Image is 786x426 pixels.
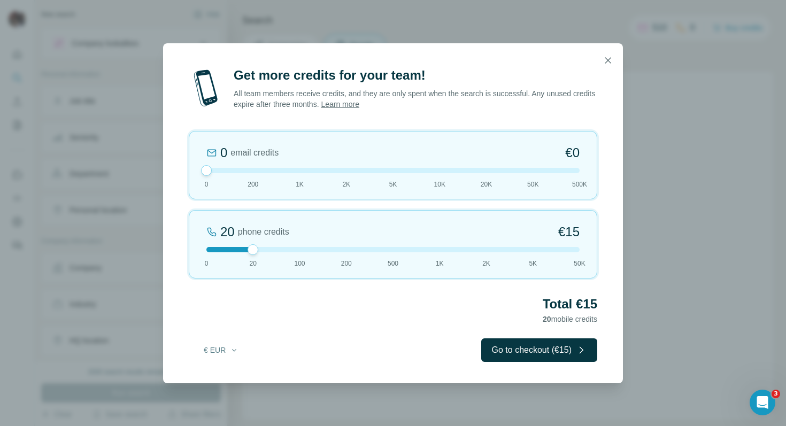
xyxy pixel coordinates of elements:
[342,180,350,189] span: 2K
[196,340,246,360] button: € EUR
[321,100,359,109] a: Learn more
[341,259,352,268] span: 200
[230,146,279,159] span: email credits
[238,226,289,238] span: phone credits
[574,259,585,268] span: 50K
[205,180,209,189] span: 0
[248,180,258,189] span: 200
[750,390,775,415] iframe: Intercom live chat
[436,259,444,268] span: 1K
[205,259,209,268] span: 0
[220,144,227,161] div: 0
[389,180,397,189] span: 5K
[434,180,445,189] span: 10K
[543,315,597,323] span: mobile credits
[220,223,235,241] div: 20
[558,223,580,241] span: €15
[772,390,780,398] span: 3
[388,259,398,268] span: 500
[565,144,580,161] span: €0
[189,67,223,110] img: mobile-phone
[543,315,551,323] span: 20
[294,259,305,268] span: 100
[529,259,537,268] span: 5K
[234,88,597,110] p: All team members receive credits, and they are only spent when the search is successful. Any unus...
[527,180,538,189] span: 50K
[250,259,257,268] span: 20
[572,180,587,189] span: 500K
[482,259,490,268] span: 2K
[481,338,597,362] button: Go to checkout (€15)
[296,180,304,189] span: 1K
[189,296,597,313] h2: Total €15
[481,180,492,189] span: 20K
